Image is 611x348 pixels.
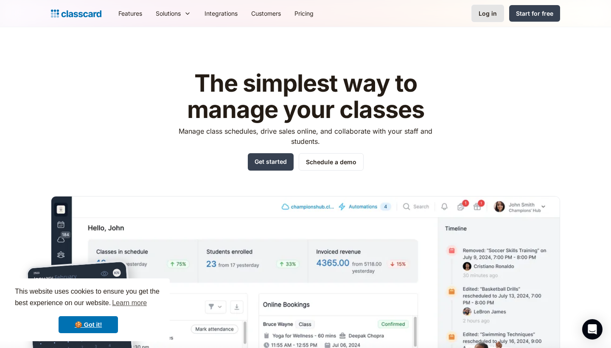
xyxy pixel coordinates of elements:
[156,9,181,18] div: Solutions
[198,4,244,23] a: Integrations
[7,278,170,341] div: cookieconsent
[288,4,320,23] a: Pricing
[509,5,560,22] a: Start for free
[149,4,198,23] div: Solutions
[471,5,504,22] a: Log in
[248,153,294,171] a: Get started
[171,70,440,123] h1: The simplest way to manage your classes
[479,9,497,18] div: Log in
[299,153,364,171] a: Schedule a demo
[244,4,288,23] a: Customers
[59,316,118,333] a: dismiss cookie message
[171,126,440,146] p: Manage class schedules, drive sales online, and collaborate with your staff and students.
[112,4,149,23] a: Features
[15,286,162,309] span: This website uses cookies to ensure you get the best experience on our website.
[111,297,148,309] a: learn more about cookies
[582,319,603,340] div: Open Intercom Messenger
[516,9,553,18] div: Start for free
[51,8,101,20] a: home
